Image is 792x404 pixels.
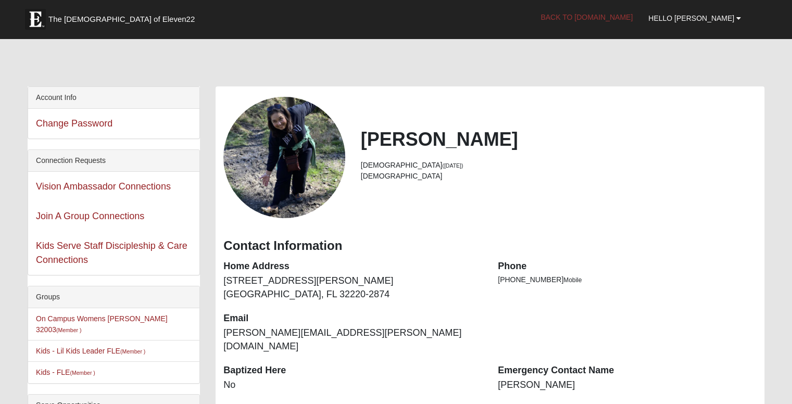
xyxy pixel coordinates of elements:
a: Kids Serve Staff Discipleship & Care Connections [36,241,187,265]
dd: [PERSON_NAME][EMAIL_ADDRESS][PERSON_NAME][DOMAIN_NAME] [223,326,482,353]
dt: Baptized Here [223,364,482,377]
div: Connection Requests [28,150,199,172]
img: Eleven22 logo [25,9,46,30]
div: Account Info [28,87,199,109]
a: Hello [PERSON_NAME] [640,5,749,31]
dd: [STREET_ADDRESS][PERSON_NAME] [GEOGRAPHIC_DATA], FL 32220-2874 [223,274,482,301]
a: Join A Group Connections [36,211,144,221]
small: ([DATE]) [442,162,463,169]
a: Change Password [36,118,112,129]
h2: [PERSON_NAME] [361,128,757,150]
span: Hello [PERSON_NAME] [648,14,734,22]
h3: Contact Information [223,238,757,254]
a: View Fullsize Photo [223,97,345,218]
a: Kids - FLE(Member ) [36,368,95,376]
span: The [DEMOGRAPHIC_DATA] of Eleven22 [48,14,195,24]
dt: Home Address [223,260,482,273]
a: Back to [DOMAIN_NAME] [533,4,640,30]
li: [DEMOGRAPHIC_DATA] [361,171,757,182]
a: On Campus Womens [PERSON_NAME] 32003(Member ) [36,314,168,334]
small: (Member ) [70,370,95,376]
a: The [DEMOGRAPHIC_DATA] of Eleven22 [20,4,228,30]
small: (Member ) [120,348,145,355]
li: [PHONE_NUMBER] [498,274,757,285]
dt: Phone [498,260,757,273]
dd: No [223,378,482,392]
dd: [PERSON_NAME] [498,378,757,392]
dt: Emergency Contact Name [498,364,757,377]
span: Mobile [563,276,582,284]
dt: Email [223,312,482,325]
small: (Member ) [56,327,81,333]
div: Groups [28,286,199,308]
a: Kids - Lil Kids Leader FLE(Member ) [36,347,145,355]
a: Vision Ambassador Connections [36,181,171,192]
li: [DEMOGRAPHIC_DATA] [361,160,757,171]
